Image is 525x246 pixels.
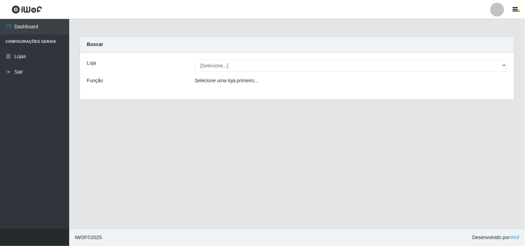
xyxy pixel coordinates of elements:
[510,235,519,240] a: iWof
[75,235,88,240] span: IWOF
[87,41,103,47] strong: Buscar
[194,78,258,83] i: Selecione uma loja primeiro...
[75,234,103,241] span: © 2025 .
[472,234,519,241] span: Desenvolvido por
[87,59,96,67] label: Loja
[87,77,103,84] label: Função
[11,5,42,14] img: CoreUI Logo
